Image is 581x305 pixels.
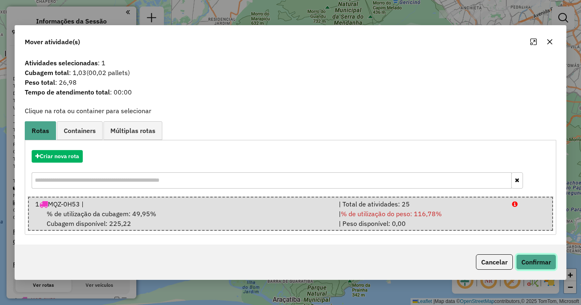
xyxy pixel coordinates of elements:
div: | | Peso disponível: 0,00 [334,209,507,228]
span: % de utilização da cubagem: 49,95% [47,210,156,218]
span: (00,02 pallets) [86,69,130,77]
button: Cancelar [476,254,513,270]
button: Criar nova rota [32,150,83,163]
span: % de utilização do peso: 116,78% [341,210,442,218]
span: Múltiplas rotas [110,127,155,134]
strong: Atividades selecionadas [25,59,98,67]
label: Clique na rota ou container para selecionar [25,106,151,116]
button: Confirmar [516,254,556,270]
i: Porcentagens após mover as atividades: Cubagem: 50,18% Peso: 117,27% [512,201,518,207]
div: | Total de atividades: 25 [334,199,507,209]
strong: Tempo de atendimento total [25,88,110,96]
span: Rotas [32,127,49,134]
span: : 26,98 [20,77,561,87]
span: : 00:00 [20,87,561,97]
div: 1 MQZ-0H53 | [30,199,334,209]
div: Cubagem disponível: 225,22 [30,209,334,228]
span: : 1 [20,58,561,68]
span: Containers [64,127,96,134]
button: Maximize [527,35,540,48]
strong: Cubagem total [25,69,69,77]
span: Mover atividade(s) [25,37,80,47]
span: : 1,03 [20,68,561,77]
strong: Peso total [25,78,55,86]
